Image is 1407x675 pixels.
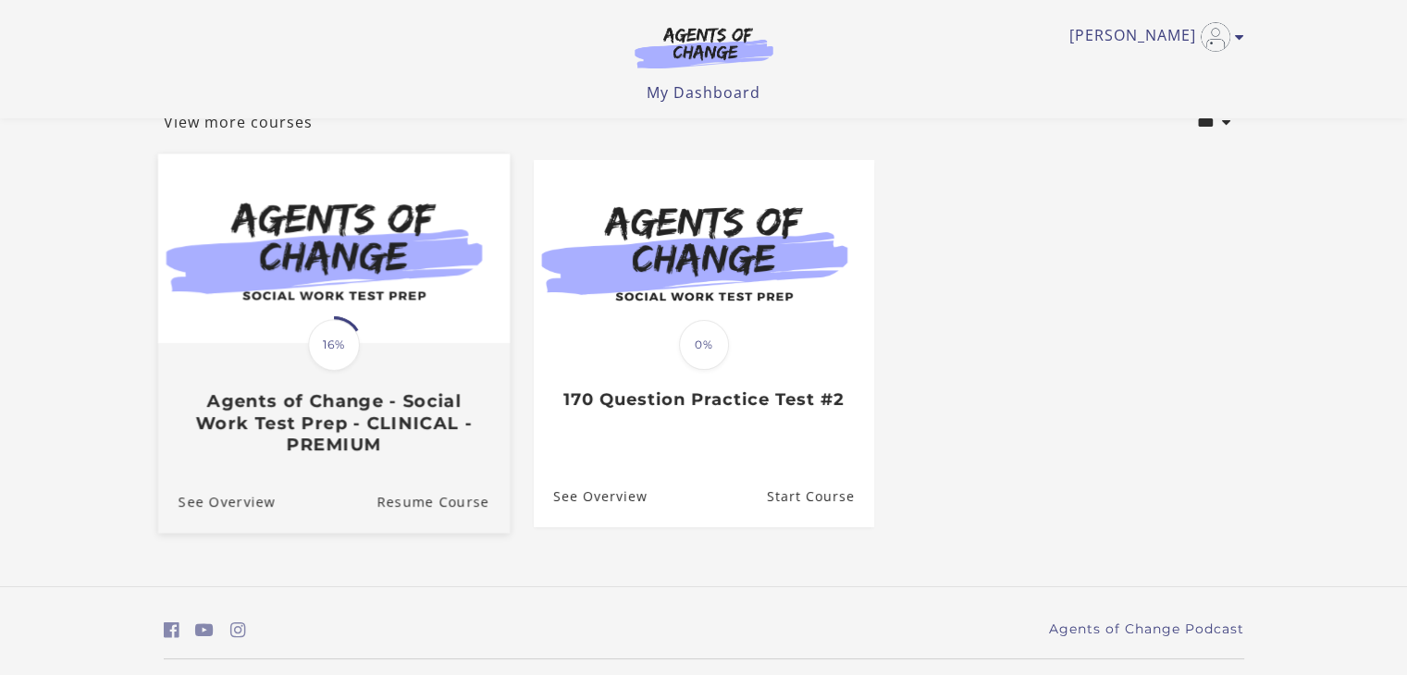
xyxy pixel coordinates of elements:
i: https://www.youtube.com/c/AgentsofChangeTestPrepbyMeaganMitchell (Open in a new window) [195,621,214,639]
a: Agents of Change - Social Work Test Prep - CLINICAL - PREMIUM: Resume Course [376,471,510,533]
span: 16% [308,319,360,371]
h3: 170 Question Practice Test #2 [553,389,854,411]
a: 170 Question Practice Test #2: Resume Course [766,467,873,527]
a: https://www.youtube.com/c/AgentsofChangeTestPrepbyMeaganMitchell (Open in a new window) [195,617,214,644]
a: View more courses [164,111,313,133]
span: 0% [679,320,729,370]
a: Toggle menu [1069,22,1235,52]
img: Agents of Change Logo [615,26,793,68]
i: https://www.facebook.com/groups/aswbtestprep (Open in a new window) [164,621,179,639]
i: https://www.instagram.com/agentsofchangeprep/ (Open in a new window) [230,621,246,639]
a: https://www.facebook.com/groups/aswbtestprep (Open in a new window) [164,617,179,644]
a: 170 Question Practice Test #2: See Overview [534,467,648,527]
a: https://www.instagram.com/agentsofchangeprep/ (Open in a new window) [230,617,246,644]
a: Agents of Change - Social Work Test Prep - CLINICAL - PREMIUM: See Overview [157,471,275,533]
a: Agents of Change Podcast [1049,620,1244,639]
h3: Agents of Change - Social Work Test Prep - CLINICAL - PREMIUM [178,391,488,456]
a: My Dashboard [647,82,760,103]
